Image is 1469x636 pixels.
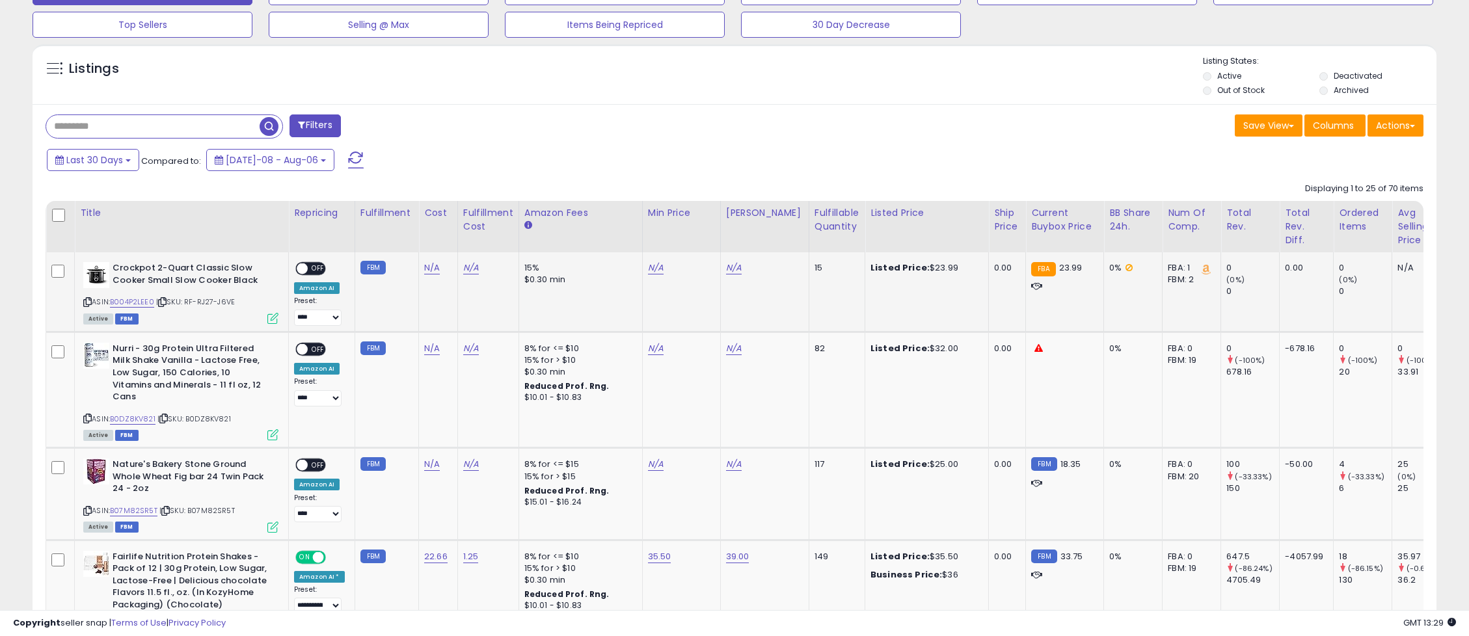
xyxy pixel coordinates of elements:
[294,282,340,294] div: Amazon AI
[741,12,961,38] button: 30 Day Decrease
[424,550,448,563] a: 22.66
[726,458,742,471] a: N/A
[1334,70,1382,81] label: Deactivated
[870,458,930,470] b: Listed Price:
[524,485,610,496] b: Reduced Prof. Rng.
[424,206,452,220] div: Cost
[1339,262,1392,274] div: 0
[83,262,109,288] img: 31y1EpE58VL._SL40_.jpg
[815,458,855,470] div: 117
[360,341,386,355] small: FBM
[115,522,139,533] span: FBM
[297,551,313,563] span: ON
[524,392,632,403] div: $10.01 - $10.83
[83,343,109,369] img: 41vptkTQVxL._SL40_.jpg
[1403,616,1456,629] span: 2025-09-6 13:29 GMT
[994,551,1016,563] div: 0.00
[1060,458,1081,470] span: 18.35
[870,569,978,581] div: $36
[294,206,349,220] div: Repricing
[83,262,278,323] div: ASIN:
[1339,551,1392,563] div: 18
[1031,206,1098,233] div: Current Buybox Price
[463,206,513,233] div: Fulfillment Cost
[1031,262,1055,276] small: FBA
[870,261,930,274] b: Listed Price:
[83,343,278,439] div: ASIN:
[1397,458,1450,470] div: 25
[524,274,632,285] div: $0.30 min
[360,457,386,471] small: FBM
[1339,458,1392,470] div: 4
[524,563,632,574] div: 15% for > $10
[1348,471,1384,482] small: (-33.33%)
[308,263,329,274] span: OFF
[226,153,318,166] span: [DATE]-08 - Aug-06
[33,12,252,38] button: Top Sellers
[113,262,271,289] b: Crockpot 2-Quart Classic Slow Cooker Small Slow Cooker Black
[1226,343,1279,354] div: 0
[1348,563,1383,574] small: (-86.15%)
[994,206,1020,233] div: Ship Price
[524,262,632,274] div: 15%
[1397,574,1450,586] div: 36.2
[1339,574,1392,586] div: 130
[294,585,345,615] div: Preset:
[113,343,271,406] b: Nurri - 30g Protein Ultra Filtered Milk Shake Vanilla - Lactose Free, Low Sugar, 150 Calories, 10...
[1285,551,1323,563] div: -4057.99
[47,149,139,171] button: Last 30 Days
[159,505,235,516] span: | SKU: B07M82SR5T
[1059,261,1083,274] span: 23.99
[726,342,742,355] a: N/A
[294,297,345,326] div: Preset:
[1397,343,1450,354] div: 0
[1168,471,1211,483] div: FBM: 20
[815,206,859,233] div: Fulfillable Quantity
[1168,206,1215,233] div: Num of Comp.
[870,550,930,563] b: Listed Price:
[524,574,632,586] div: $0.30 min
[1168,262,1211,274] div: FBA: 1
[1339,483,1392,494] div: 6
[648,261,664,274] a: N/A
[294,377,345,406] div: Preset:
[1339,285,1392,297] div: 0
[870,206,983,220] div: Listed Price
[524,380,610,391] b: Reduced Prof. Rng.
[113,458,271,498] b: Nature's Bakery Stone Ground Whole Wheat Fig bar 24 Twin Pack 24 - 2oz
[1226,206,1274,233] div: Total Rev.
[524,354,632,366] div: 15% for > $10
[994,458,1016,470] div: 0.00
[1109,458,1152,470] div: 0%
[1226,262,1279,274] div: 0
[815,343,855,354] div: 82
[524,497,632,508] div: $15.01 - $16.24
[870,342,930,354] b: Listed Price:
[157,414,231,424] span: | SKU: B0DZ8KV821
[463,261,479,274] a: N/A
[524,589,610,600] b: Reduced Prof. Rng.
[1397,551,1450,563] div: 35.97
[648,206,715,220] div: Min Price
[13,616,61,629] strong: Copyright
[1304,114,1366,137] button: Columns
[290,114,340,137] button: Filters
[360,206,413,220] div: Fulfillment
[1235,471,1271,482] small: (-33.33%)
[1109,551,1152,563] div: 0%
[1226,551,1279,563] div: 647.5
[994,262,1016,274] div: 0.00
[1168,354,1211,366] div: FBM: 19
[1060,550,1083,563] span: 33.75
[324,551,345,563] span: OFF
[505,12,725,38] button: Items Being Repriced
[69,60,119,78] h5: Listings
[648,550,671,563] a: 35.50
[1226,483,1279,494] div: 150
[83,551,109,577] img: 41etJGzaDoL._SL40_.jpg
[360,261,386,274] small: FBM
[1217,85,1265,96] label: Out of Stock
[294,363,340,375] div: Amazon AI
[1368,114,1423,137] button: Actions
[648,342,664,355] a: N/A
